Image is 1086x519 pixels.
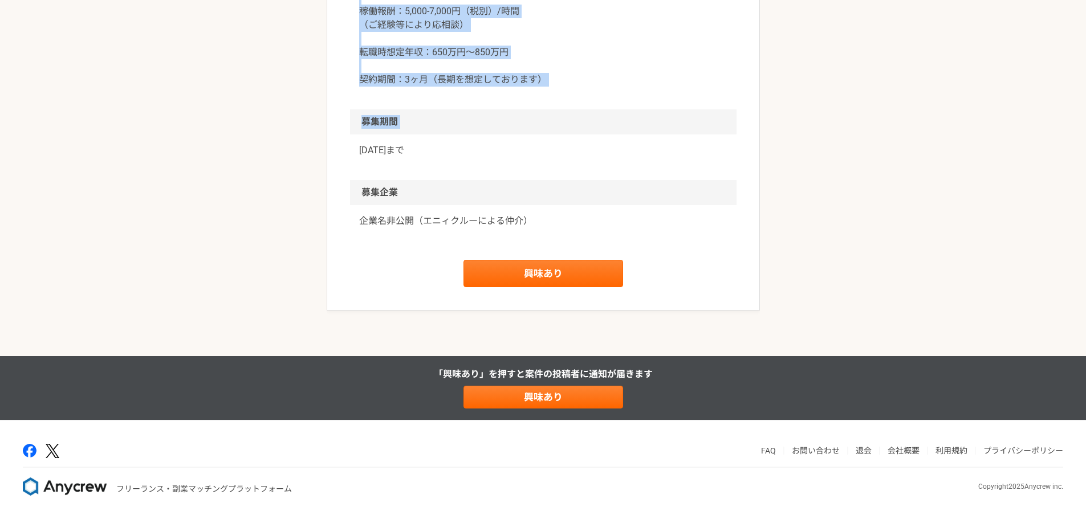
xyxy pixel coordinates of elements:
h2: 募集期間 [350,109,737,134]
img: 8DqYSo04kwAAAAASUVORK5CYII= [23,477,107,496]
img: facebook-2adfd474.png [23,444,36,457]
a: FAQ [761,446,776,455]
a: 利用規約 [935,446,967,455]
h2: 募集企業 [350,180,737,205]
img: x-391a3a86.png [46,444,59,458]
a: 興味あり [463,260,623,287]
a: 会社概要 [888,446,920,455]
a: 退会 [856,446,872,455]
p: 「興味あり」を押すと 案件の投稿者に通知が届きます [434,367,653,381]
p: [DATE]まで [359,144,727,157]
a: 企業名非公開（エニィクルーによる仲介） [359,214,727,228]
p: Copyright 2025 Anycrew inc. [978,481,1063,492]
a: プライバシーポリシー [983,446,1063,455]
a: 興味あり [463,386,623,408]
a: お問い合わせ [792,446,840,455]
p: フリーランス・副業マッチングプラットフォーム [116,483,292,495]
